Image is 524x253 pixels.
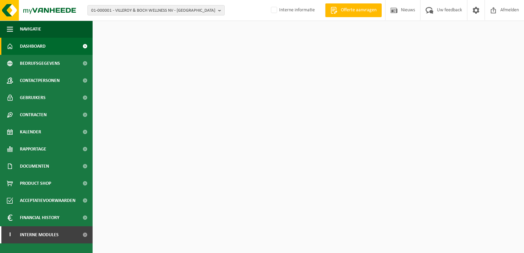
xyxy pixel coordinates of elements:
[20,38,46,55] span: Dashboard
[91,5,215,16] span: 01-000001 - VILLEROY & BOCH WELLNESS NV - [GEOGRAPHIC_DATA]
[20,123,41,141] span: Kalender
[20,89,46,106] span: Gebruikers
[20,106,47,123] span: Contracten
[339,7,378,14] span: Offerte aanvragen
[20,141,46,158] span: Rapportage
[87,5,225,15] button: 01-000001 - VILLEROY & BOCH WELLNESS NV - [GEOGRAPHIC_DATA]
[20,158,49,175] span: Documenten
[20,21,41,38] span: Navigatie
[20,72,60,89] span: Contactpersonen
[20,226,59,243] span: Interne modules
[7,226,13,243] span: I
[20,192,75,209] span: Acceptatievoorwaarden
[20,209,59,226] span: Financial History
[20,55,60,72] span: Bedrijfsgegevens
[325,3,382,17] a: Offerte aanvragen
[270,5,315,15] label: Interne informatie
[20,175,51,192] span: Product Shop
